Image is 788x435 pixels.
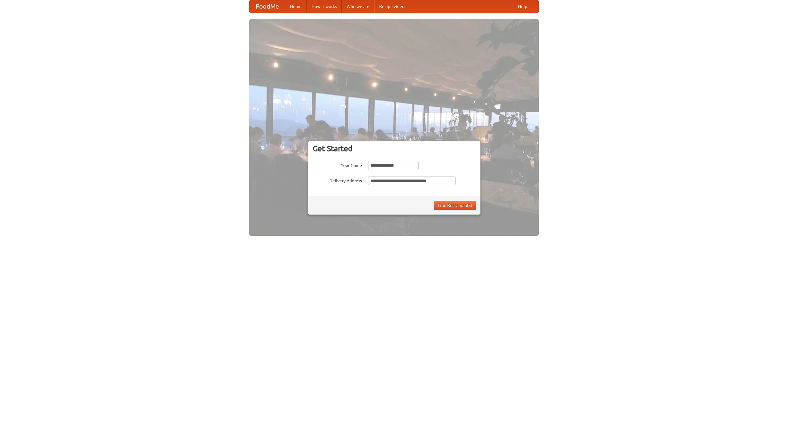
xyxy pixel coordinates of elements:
a: Home [285,0,307,13]
a: Recipe videos [374,0,411,13]
h3: Get Started [313,144,476,153]
a: FoodMe [250,0,285,13]
a: How it works [307,0,342,13]
a: Help [513,0,532,13]
label: Delivery Address [313,176,362,184]
label: Your Name [313,161,362,168]
button: Find Restaurants! [434,201,476,210]
a: Who we are [342,0,374,13]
